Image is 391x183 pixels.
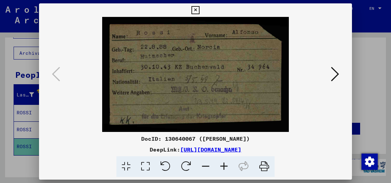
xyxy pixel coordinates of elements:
[361,154,378,170] img: Change consent
[180,146,241,153] a: [URL][DOMAIN_NAME]
[39,135,352,143] div: DocID: 130640067 ([PERSON_NAME])
[62,17,329,132] img: 001.jpg
[39,145,352,154] div: DeepLink:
